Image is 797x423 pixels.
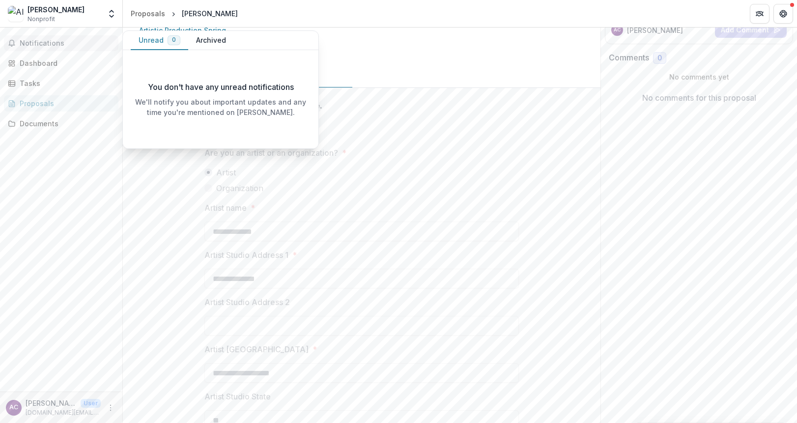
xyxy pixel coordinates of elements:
[715,22,787,38] button: Add Comment
[26,398,77,408] p: [PERSON_NAME]
[8,6,24,22] img: Allana Clarke
[216,182,263,194] span: Organization
[172,36,176,43] span: 0
[182,8,238,19] div: [PERSON_NAME]
[204,147,338,159] p: Are you an artist or an organization?
[20,78,111,88] div: Tasks
[657,54,662,62] span: 0
[627,25,683,35] p: [PERSON_NAME]
[614,28,621,32] div: allana clarke
[204,343,309,355] p: Artist [GEOGRAPHIC_DATA]
[28,15,55,24] span: Nonprofit
[127,6,242,21] nav: breadcrumb
[131,8,165,19] div: Proposals
[204,249,288,261] p: Artist Studio Address 1
[28,4,85,15] div: [PERSON_NAME]
[20,118,111,129] div: Documents
[750,4,769,24] button: Partners
[4,55,118,71] a: Dashboard
[609,53,649,62] h2: Comments
[773,4,793,24] button: Get Help
[20,98,111,109] div: Proposals
[20,58,111,68] div: Dashboard
[4,115,118,132] a: Documents
[148,81,294,93] p: You don't have any unread notifications
[105,4,118,24] button: Open entity switcher
[20,39,114,48] span: Notifications
[204,296,290,308] p: Artist Studio Address 2
[4,75,118,91] a: Tasks
[81,399,101,408] p: User
[26,408,101,417] p: [DOMAIN_NAME][EMAIL_ADDRESS][PERSON_NAME][DOMAIN_NAME]
[204,391,271,402] p: Artist Studio State
[9,404,18,411] div: allana clarke
[216,167,236,178] span: Artist
[609,72,789,82] p: No comments yet
[188,31,234,50] button: Archived
[4,35,118,51] button: Notifications
[131,97,311,117] p: We'll notify you about important updates and any time you're mentioned on [PERSON_NAME].
[105,402,116,414] button: More
[204,202,247,214] p: Artist name
[204,100,515,112] div: Proposal is no longer editable.
[642,92,756,104] p: No comments for this proposal
[131,31,188,50] button: Unread
[4,95,118,112] a: Proposals
[127,6,169,21] a: Proposals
